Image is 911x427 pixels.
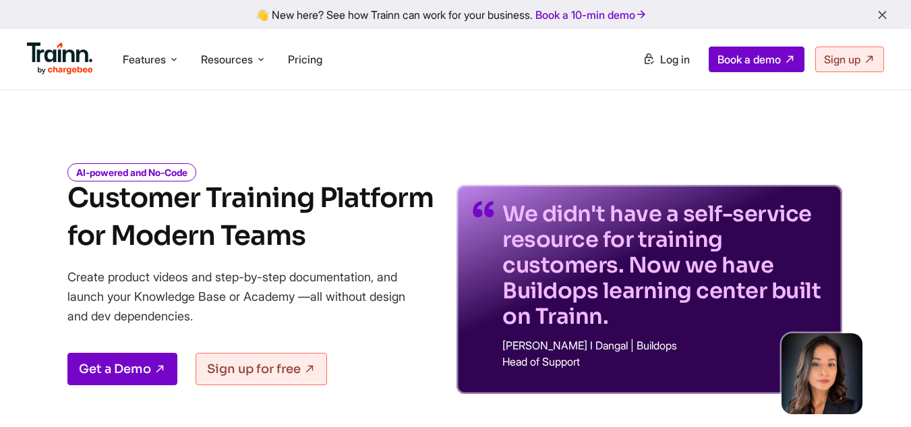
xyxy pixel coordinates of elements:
a: Sign up for free [196,353,327,385]
p: Create product videos and step-by-step documentation, and launch your Knowledge Base or Academy —... [67,267,425,326]
a: Log in [635,47,698,72]
a: Book a 10-min demo [533,5,650,24]
p: We didn't have a self-service resource for training customers. Now we have Buildops learning cent... [502,201,826,329]
img: sabina-buildops.d2e8138.png [782,333,862,414]
p: [PERSON_NAME] I Dangal | Buildops [502,340,826,351]
img: quotes-purple.41a7099.svg [473,201,494,217]
a: Sign up [815,47,884,72]
span: Resources [201,52,253,67]
span: Features [123,52,166,67]
i: AI-powered and No-Code [67,163,196,181]
span: Log in [660,53,690,66]
iframe: Chat Widget [844,362,911,427]
h1: Customer Training Platform for Modern Teams [67,179,434,255]
a: Book a demo [709,47,804,72]
a: Get a Demo [67,353,177,385]
img: Trainn Logo [27,42,93,75]
p: Head of Support [502,356,826,367]
span: Book a demo [717,53,781,66]
span: Sign up [824,53,860,66]
div: 👋 New here? See how Trainn can work for your business. [8,8,903,21]
a: Pricing [288,53,322,66]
